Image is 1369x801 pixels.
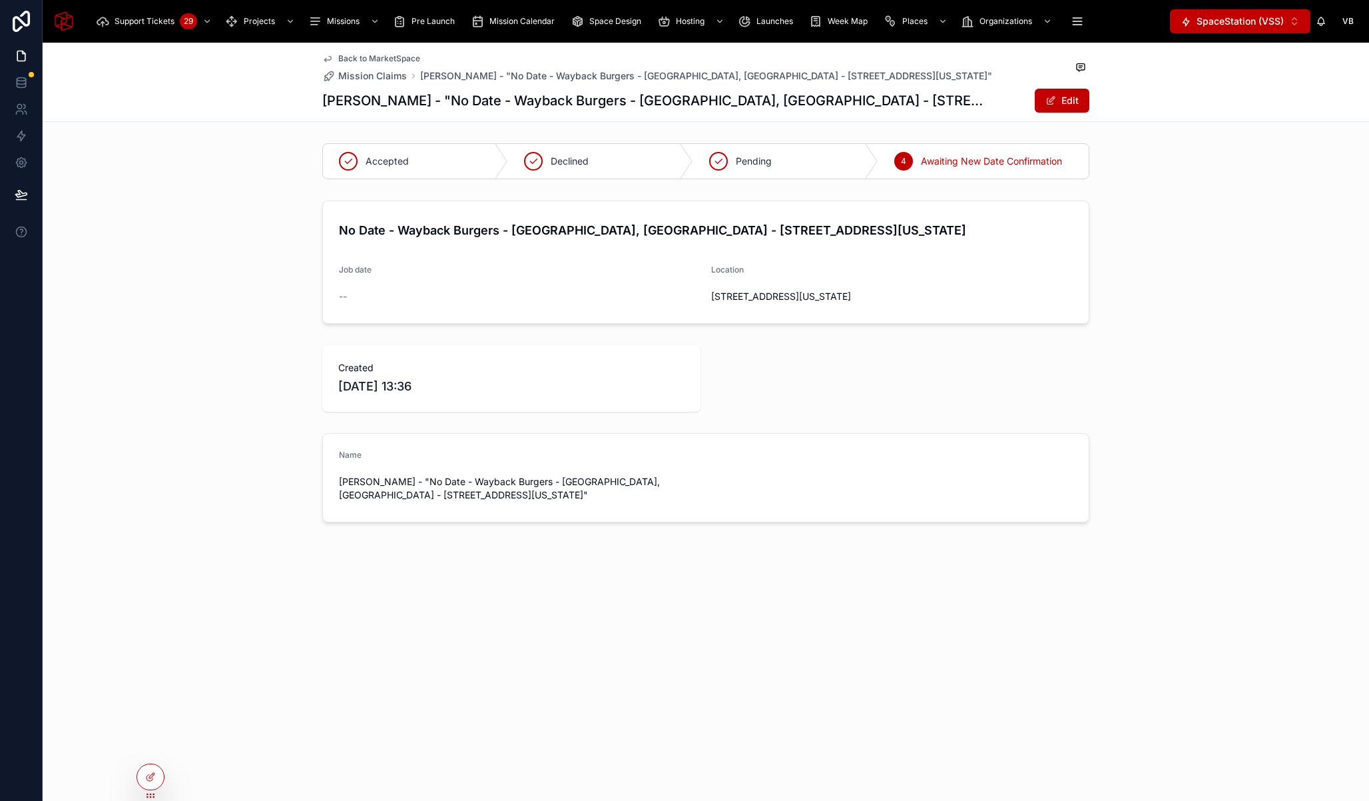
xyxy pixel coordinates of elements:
span: SpaceStation (VSS) [1197,15,1284,28]
a: Week Map [805,9,877,33]
span: VB [1342,16,1354,27]
span: Projects [244,16,275,27]
span: Launches [756,16,793,27]
span: Declined [551,155,589,168]
button: Select Button [1170,9,1310,33]
span: Mission Calendar [489,16,555,27]
span: [DATE] 13:36 [338,377,684,396]
span: [STREET_ADDRESS][US_STATE] [711,290,851,303]
a: Space Design [567,9,651,33]
span: Location [711,265,744,275]
span: Name [339,450,362,460]
a: Mission Calendar [467,9,564,33]
span: Space Design [589,16,641,27]
span: Awaiting New Date Confirmation [921,155,1062,168]
span: Created [338,361,684,375]
a: [PERSON_NAME] - "No Date - Wayback Burgers - [GEOGRAPHIC_DATA], [GEOGRAPHIC_DATA] - [STREET_ADDRE... [420,69,992,83]
span: Support Tickets [115,16,174,27]
span: 4 [901,156,906,167]
h1: [PERSON_NAME] - "No Date - Wayback Burgers - [GEOGRAPHIC_DATA], [GEOGRAPHIC_DATA] - [STREET_ADDRE... [322,91,989,110]
a: Support Tickets29 [92,9,218,33]
span: Week Map [828,16,868,27]
span: -- [339,290,347,303]
a: Projects [221,9,302,33]
a: Launches [734,9,802,33]
a: Pre Launch [389,9,464,33]
span: Pending [736,155,772,168]
span: Pre Launch [411,16,455,27]
div: scrollable content [85,7,1170,36]
span: Hosting [676,16,704,27]
div: 29 [180,13,197,29]
a: Mission Claims [322,69,407,83]
span: Back to MarketSpace [338,53,420,64]
h4: No Date - Wayback Burgers - [GEOGRAPHIC_DATA], [GEOGRAPHIC_DATA] - [STREET_ADDRESS][US_STATE] [339,221,1073,239]
button: Edit [1035,89,1089,113]
span: Job date [339,265,372,275]
span: Organizations [979,16,1032,27]
a: Back to MarketSpace [322,53,420,64]
span: Accepted [366,155,409,168]
span: Mission Claims [338,69,407,83]
span: [PERSON_NAME] - "No Date - Wayback Burgers - [GEOGRAPHIC_DATA], [GEOGRAPHIC_DATA] - [STREET_ADDRE... [339,475,700,502]
span: Places [902,16,928,27]
a: Hosting [653,9,731,33]
a: Missions [304,9,386,33]
a: Places [880,9,954,33]
span: Missions [327,16,360,27]
a: Organizations [957,9,1059,33]
img: App logo [53,11,75,32]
